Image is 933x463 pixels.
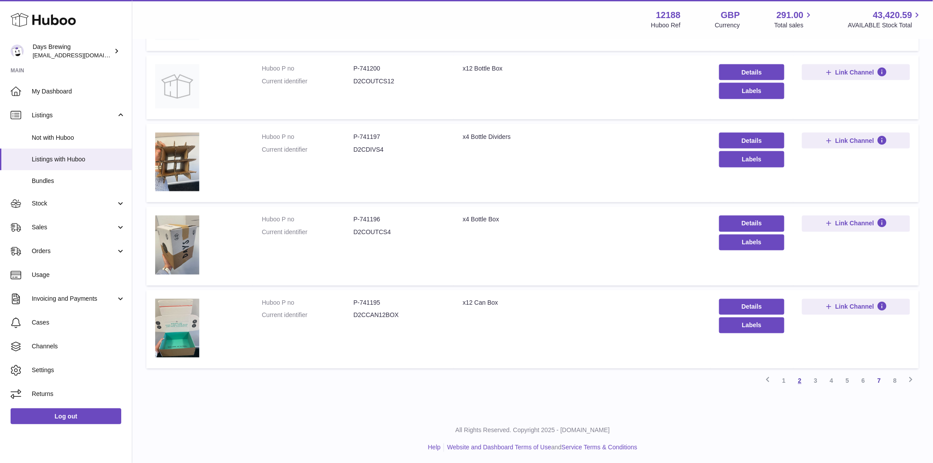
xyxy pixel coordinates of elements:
[719,64,785,80] a: Details
[774,9,814,30] a: 291.00 Total sales
[840,373,855,389] a: 5
[463,216,702,224] div: x4 Bottle Box
[802,64,910,80] button: Link Channel
[32,223,116,231] span: Sales
[463,133,702,141] div: x4 Bottle Dividers
[871,373,887,389] a: 7
[719,133,785,149] a: Details
[463,299,702,307] div: x12 Can Box
[354,146,445,154] dd: D2CDIVS4
[262,77,354,86] dt: Current identifier
[776,373,792,389] a: 1
[354,216,445,224] dd: P-741196
[428,444,441,451] a: Help
[32,366,125,374] span: Settings
[33,43,112,60] div: Days Brewing
[651,21,681,30] div: Huboo Ref
[11,408,121,424] a: Log out
[262,228,354,237] dt: Current identifier
[354,299,445,307] dd: P-741195
[155,133,199,191] img: x4 Bottle Dividers
[719,83,785,99] button: Labels
[802,216,910,231] button: Link Channel
[873,9,912,21] span: 43,420.59
[32,111,116,119] span: Listings
[155,64,199,108] img: x12 Bottle Box
[262,133,354,141] dt: Huboo P no
[656,9,681,21] strong: 12188
[802,299,910,315] button: Link Channel
[836,68,874,76] span: Link Channel
[262,216,354,224] dt: Huboo P no
[11,45,24,58] img: internalAdmin-12188@internal.huboo.com
[32,87,125,96] span: My Dashboard
[33,52,130,59] span: [EMAIL_ADDRESS][DOMAIN_NAME]
[848,9,922,30] a: 43,420.59 AVAILABLE Stock Total
[32,342,125,351] span: Channels
[721,9,740,21] strong: GBP
[887,373,903,389] a: 8
[32,390,125,398] span: Returns
[32,318,125,327] span: Cases
[836,303,874,311] span: Link Channel
[32,199,116,208] span: Stock
[354,64,445,73] dd: P-741200
[155,299,199,358] img: x12 Can Box
[447,444,551,451] a: Website and Dashboard Terms of Use
[262,299,354,307] dt: Huboo P no
[262,64,354,73] dt: Huboo P no
[354,77,445,86] dd: D2COUTCS12
[32,177,125,185] span: Bundles
[354,133,445,141] dd: P-741197
[562,444,638,451] a: Service Terms & Conditions
[824,373,840,389] a: 4
[802,133,910,149] button: Link Channel
[463,64,702,73] div: x12 Bottle Box
[719,216,785,231] a: Details
[139,426,926,435] p: All Rights Reserved. Copyright 2025 - [DOMAIN_NAME]
[776,9,803,21] span: 291.00
[774,21,814,30] span: Total sales
[262,146,354,154] dt: Current identifier
[836,220,874,228] span: Link Channel
[32,271,125,279] span: Usage
[719,151,785,167] button: Labels
[715,21,740,30] div: Currency
[848,21,922,30] span: AVAILABLE Stock Total
[262,311,354,320] dt: Current identifier
[155,216,199,274] img: x4 Bottle Box
[354,228,445,237] dd: D2COUTCS4
[444,444,637,452] li: and
[354,311,445,320] dd: D2CCAN12BOX
[719,235,785,250] button: Labels
[855,373,871,389] a: 6
[719,317,785,333] button: Labels
[836,137,874,145] span: Link Channel
[808,373,824,389] a: 3
[32,155,125,164] span: Listings with Huboo
[32,247,116,255] span: Orders
[719,299,785,315] a: Details
[32,134,125,142] span: Not with Huboo
[32,295,116,303] span: Invoicing and Payments
[792,373,808,389] a: 2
